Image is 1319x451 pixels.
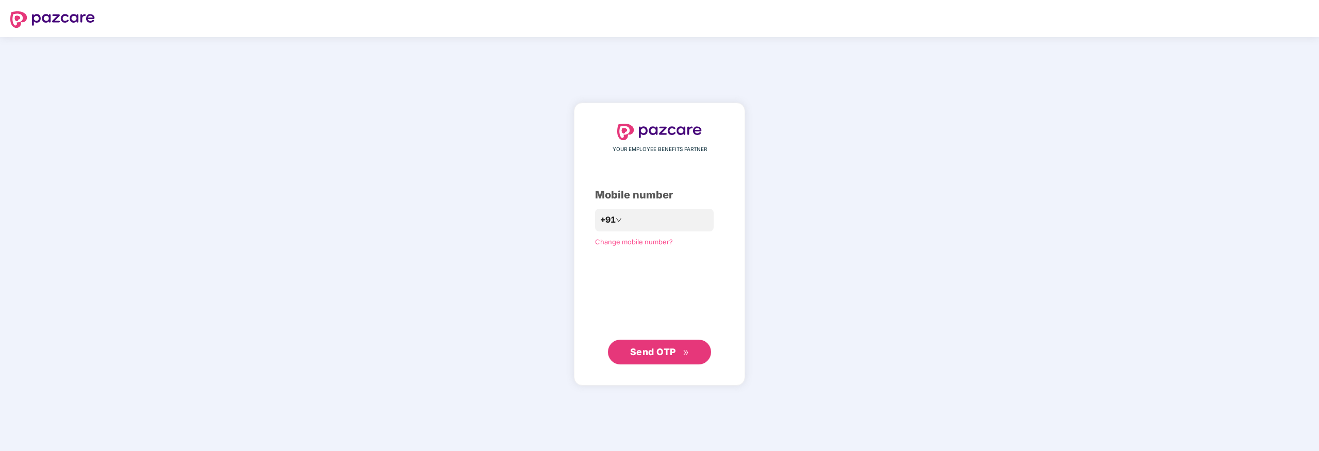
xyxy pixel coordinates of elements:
[630,346,676,357] span: Send OTP
[616,217,622,223] span: down
[683,349,689,356] span: double-right
[608,340,711,364] button: Send OTPdouble-right
[600,213,616,226] span: +91
[595,238,673,246] a: Change mobile number?
[10,11,95,28] img: logo
[595,187,724,203] div: Mobile number
[617,124,702,140] img: logo
[613,145,707,154] span: YOUR EMPLOYEE BENEFITS PARTNER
